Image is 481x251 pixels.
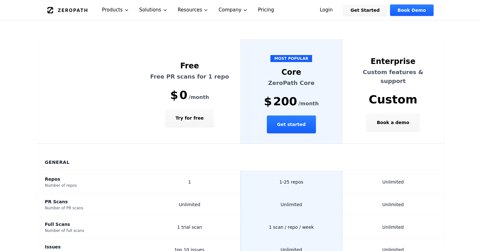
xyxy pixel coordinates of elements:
span: Unlimited [382,202,404,207]
div: PR Scans [45,199,131,205]
span: $ [170,89,178,101]
div: Enterprise [350,56,436,66]
a: Book Demo [390,4,434,16]
span: 200 [273,95,297,108]
span: 0 [179,89,187,101]
span: Unlimited [382,179,404,185]
a: Get Started [343,4,387,16]
div: Repos [45,176,131,182]
span: MOST POPULAR [270,55,312,62]
span: /month [298,100,319,108]
button: Get started [267,115,316,133]
span: $ [264,95,272,108]
span: 1-25 repos [279,179,303,185]
div: Free [147,61,233,71]
th: General [37,144,444,171]
span: 1 trial scan [177,225,202,230]
button: Try for free [165,109,214,127]
span: Unlimited [281,202,302,207]
span: /month [189,94,209,101]
span: Custom [369,93,417,106]
span: 1 scan / repo / week [269,225,314,230]
div: Full Scans [45,221,131,227]
div: Number of full scans [45,228,131,233]
a: Login [312,4,340,16]
div: Issues [45,244,131,250]
p: ZeroPath Core [248,79,335,87]
span: Unlimited [382,225,404,230]
div: Number of repos [45,183,131,188]
button: Book a demo [366,114,419,131]
span: 1 [188,179,191,185]
div: Number of PR scans [45,206,131,211]
div: Core [248,67,335,77]
p: Free PR scans for 1 repo [147,72,233,81]
p: Custom features & support [350,68,436,86]
span: Unlimited [179,202,200,207]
